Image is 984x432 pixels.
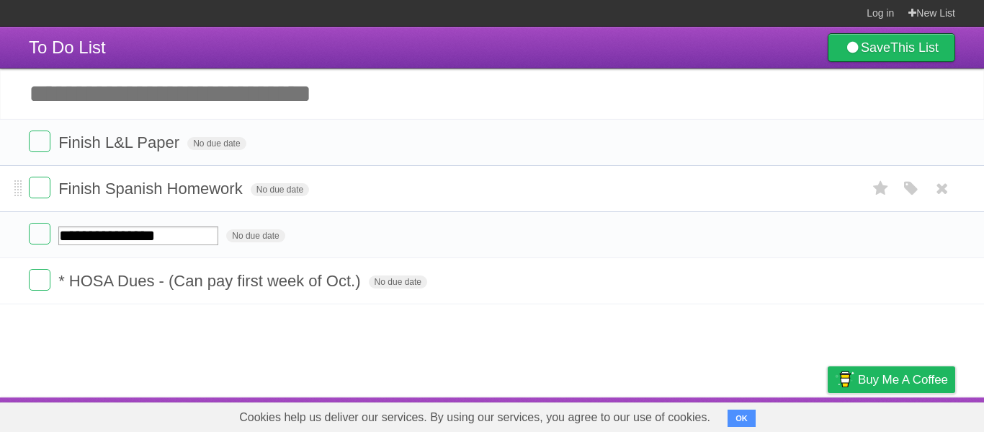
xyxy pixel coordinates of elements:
a: SaveThis List [828,33,955,62]
b: This List [890,40,939,55]
label: Done [29,131,50,152]
a: Suggest a feature [864,401,955,428]
a: Developers [684,401,742,428]
label: Star task [867,177,895,200]
label: Done [29,223,50,244]
span: No due date [187,137,246,150]
a: About [636,401,666,428]
span: Finish Spanish Homework [58,180,246,198]
span: Finish L&L Paper [58,133,183,151]
span: Cookies help us deliver our services. By using our services, you agree to our use of cookies. [225,403,725,432]
a: Buy me a coffee [828,366,955,393]
button: OK [728,410,756,427]
span: To Do List [29,38,106,57]
img: Buy me a coffee [835,367,854,392]
label: Done [29,269,50,291]
span: No due date [251,183,309,196]
label: Done [29,177,50,198]
a: Terms [760,401,792,428]
span: No due date [226,229,285,242]
span: No due date [369,275,427,288]
span: * HOSA Dues - (Can pay first week of Oct.) [58,272,364,290]
a: Privacy [809,401,846,428]
span: Buy me a coffee [858,367,948,392]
